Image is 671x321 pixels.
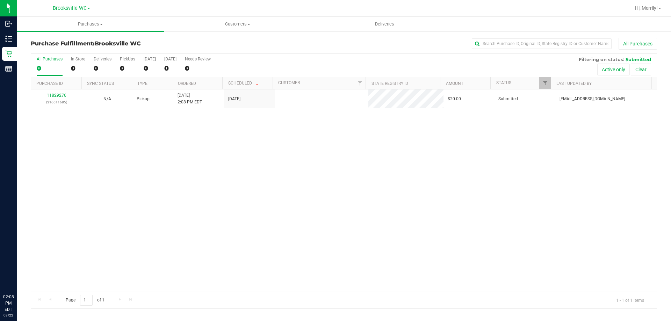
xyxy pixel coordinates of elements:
[611,295,650,305] span: 1 - 1 of 1 items
[53,5,87,11] span: Brooksville WC
[120,57,135,61] div: PickUps
[103,96,111,101] span: Not Applicable
[185,64,211,72] div: 0
[164,57,176,61] div: [DATE]
[144,57,156,61] div: [DATE]
[144,64,156,72] div: 0
[539,77,551,89] a: Filter
[5,20,12,27] inline-svg: Inbound
[47,93,66,98] a: 11829276
[31,41,239,47] h3: Purchase Fulfillment:
[178,92,202,105] span: [DATE] 2:08 PM EDT
[94,64,111,72] div: 0
[37,64,63,72] div: 0
[579,57,624,62] span: Filtering on status:
[60,295,110,306] span: Page of 1
[185,57,211,61] div: Needs Review
[5,65,12,72] inline-svg: Reports
[35,99,78,105] p: (316611685)
[71,57,85,61] div: In Store
[120,64,135,72] div: 0
[635,5,658,11] span: Hi, Merrily!
[448,96,461,102] span: $20.00
[5,50,12,57] inline-svg: Retail
[311,17,458,31] a: Deliveries
[556,81,592,86] a: Last Updated By
[626,57,651,62] span: Submitted
[3,313,14,318] p: 08/22
[619,38,657,50] button: All Purchases
[178,81,196,86] a: Ordered
[17,21,164,27] span: Purchases
[5,35,12,42] inline-svg: Inventory
[228,96,240,102] span: [DATE]
[36,81,63,86] a: Purchase ID
[71,64,85,72] div: 0
[164,64,176,72] div: 0
[7,265,28,286] iframe: Resource center
[472,38,612,49] input: Search Purchase ID, Original ID, State Registry ID or Customer Name...
[228,81,260,86] a: Scheduled
[17,17,164,31] a: Purchases
[164,17,311,31] a: Customers
[496,80,511,85] a: Status
[366,21,404,27] span: Deliveries
[95,40,141,47] span: Brooksville WC
[103,96,111,102] button: N/A
[631,64,651,75] button: Clear
[137,96,150,102] span: Pickup
[371,81,408,86] a: State Registry ID
[278,80,300,85] a: Customer
[446,81,463,86] a: Amount
[164,21,311,27] span: Customers
[80,295,93,306] input: 1
[37,57,63,61] div: All Purchases
[560,96,625,102] span: [EMAIL_ADDRESS][DOMAIN_NAME]
[87,81,114,86] a: Sync Status
[498,96,518,102] span: Submitted
[94,57,111,61] div: Deliveries
[137,81,147,86] a: Type
[597,64,630,75] button: Active only
[354,77,366,89] a: Filter
[3,294,14,313] p: 02:08 PM EDT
